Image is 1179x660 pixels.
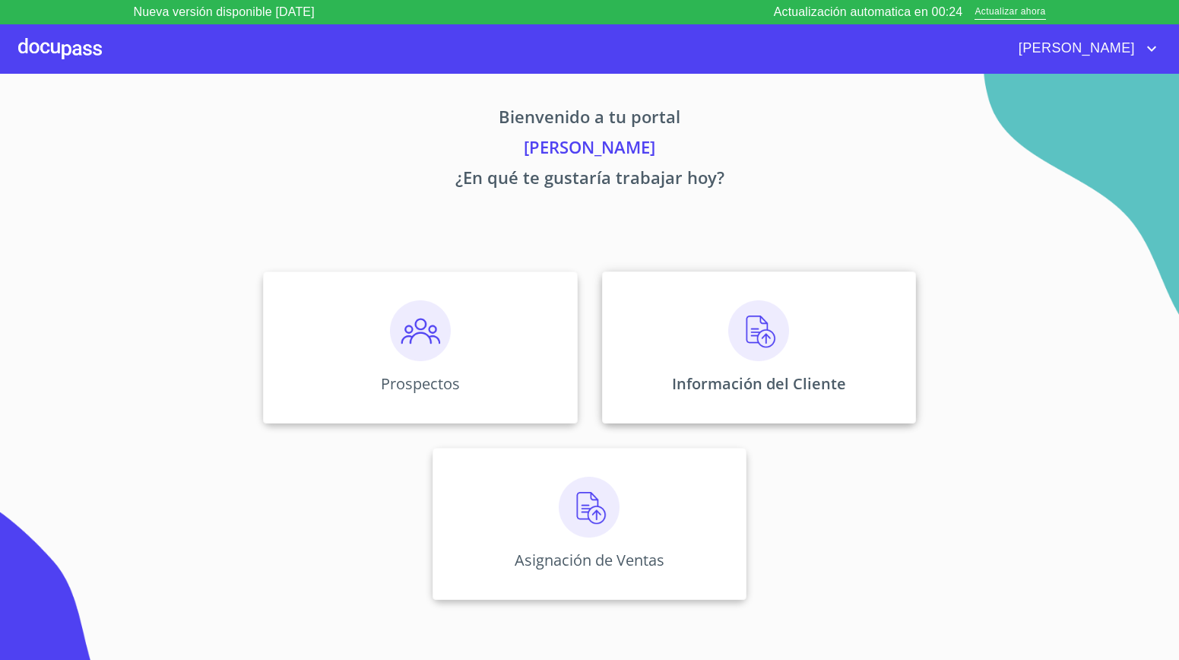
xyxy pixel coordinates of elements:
span: Actualizar ahora [975,5,1045,21]
p: Actualización automatica en 00:24 [774,3,963,21]
p: Información del Cliente [672,373,846,394]
p: ¿En qué te gustaría trabajar hoy? [122,165,1058,195]
img: prospectos.png [390,300,451,361]
p: Nueva versión disponible [DATE] [134,3,315,21]
span: [PERSON_NAME] [1007,36,1143,61]
p: [PERSON_NAME] [122,135,1058,165]
img: carga.png [728,300,789,361]
img: carga.png [559,477,620,538]
p: Asignación de Ventas [515,550,664,570]
p: Bienvenido a tu portal [122,104,1058,135]
button: account of current user [1007,36,1161,61]
p: Prospectos [381,373,460,394]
